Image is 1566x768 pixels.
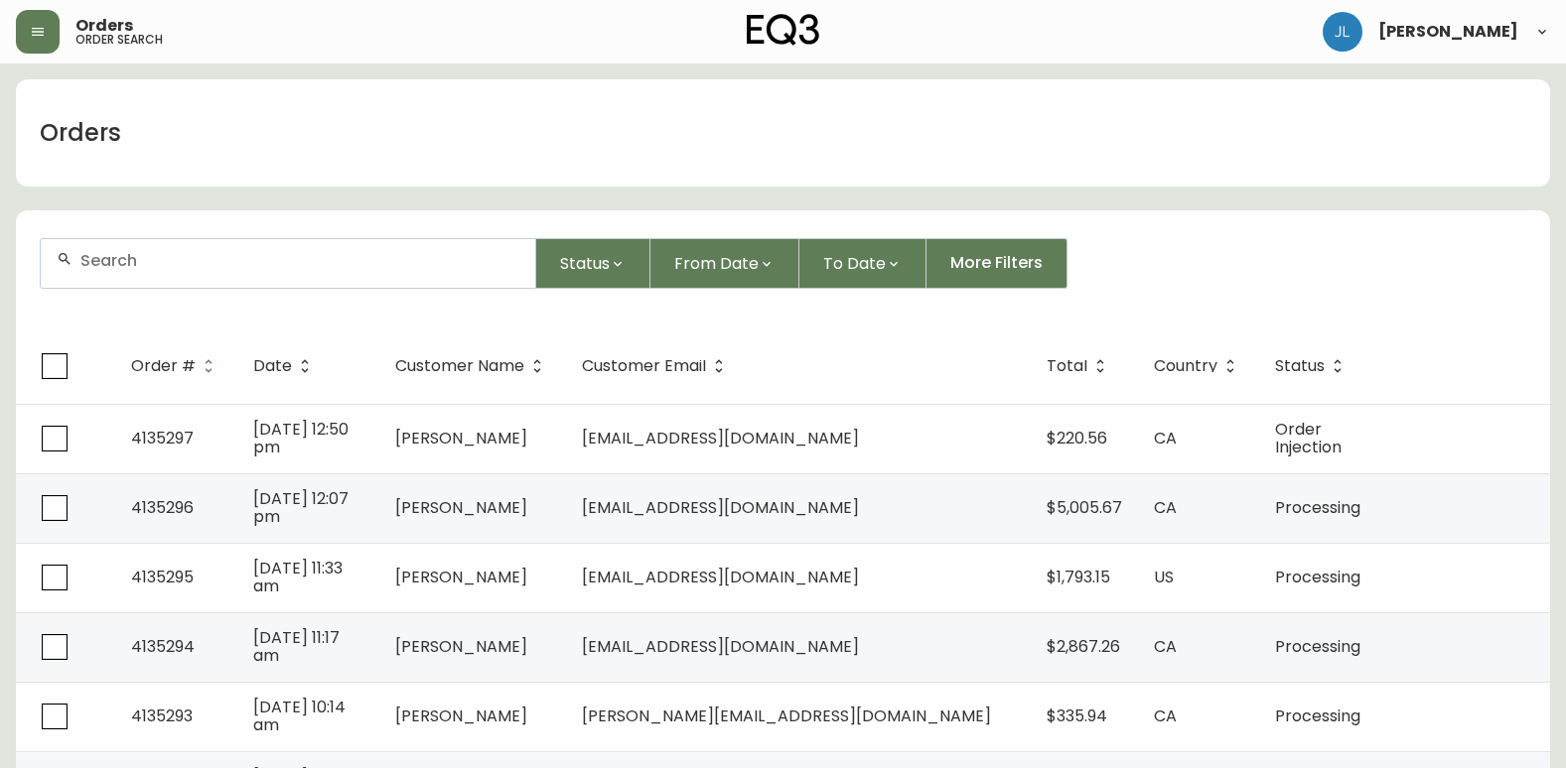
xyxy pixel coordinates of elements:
span: Date [253,360,292,372]
span: [PERSON_NAME] [1378,24,1518,40]
span: [DATE] 12:07 pm [253,487,349,528]
span: CA [1154,427,1177,449]
button: Status [536,238,650,289]
span: $1,793.15 [1047,566,1110,588]
span: [PERSON_NAME] [395,496,527,519]
span: Processing [1275,635,1360,658]
button: To Date [799,238,926,289]
span: Orders [75,18,133,34]
span: CA [1154,635,1177,658]
span: $335.94 [1047,704,1107,727]
span: [DATE] 12:50 pm [253,418,349,458]
span: Country [1154,360,1217,372]
span: Order # [131,360,196,372]
span: Customer Name [395,357,550,375]
span: [EMAIL_ADDRESS][DOMAIN_NAME] [582,427,859,449]
span: 4135294 [131,635,195,658]
button: From Date [650,238,799,289]
span: CA [1154,704,1177,727]
span: $220.56 [1047,427,1107,449]
span: 4135297 [131,427,194,449]
span: [DATE] 10:14 am [253,696,346,736]
span: 4135295 [131,566,194,588]
span: Total [1047,360,1087,372]
span: Total [1047,357,1113,375]
span: Processing [1275,566,1360,588]
span: Country [1154,357,1243,375]
span: [PERSON_NAME] [395,427,527,449]
span: From Date [674,251,759,276]
span: More Filters [950,252,1043,274]
span: Status [1275,357,1351,375]
h5: order search [75,34,163,46]
span: Order # [131,357,221,375]
span: [EMAIL_ADDRESS][DOMAIN_NAME] [582,496,859,519]
span: [EMAIL_ADDRESS][DOMAIN_NAME] [582,635,859,658]
span: Customer Email [582,357,732,375]
span: [PERSON_NAME] [395,704,527,727]
h1: Orders [40,116,121,150]
span: [PERSON_NAME] [395,566,527,588]
span: Status [1275,360,1325,372]
span: [DATE] 11:33 am [253,557,343,597]
span: [DATE] 11:17 am [253,626,340,667]
span: Processing [1275,704,1360,727]
span: CA [1154,496,1177,519]
span: [PERSON_NAME][EMAIL_ADDRESS][DOMAIN_NAME] [582,704,991,727]
span: [EMAIL_ADDRESS][DOMAIN_NAME] [582,566,859,588]
span: Customer Email [582,360,706,372]
span: Order Injection [1275,418,1342,458]
img: 1c9c23e2a847dab86f8017579b61559c [1323,12,1362,52]
span: Status [560,251,610,276]
span: To Date [823,251,886,276]
span: $2,867.26 [1047,635,1120,658]
img: logo [747,14,820,46]
span: [PERSON_NAME] [395,635,527,658]
button: More Filters [926,238,1068,289]
input: Search [80,251,519,270]
span: US [1154,566,1174,588]
span: Processing [1275,496,1360,519]
span: 4135296 [131,496,194,519]
span: $5,005.67 [1047,496,1122,519]
span: 4135293 [131,704,193,727]
span: Date [253,357,318,375]
span: Customer Name [395,360,524,372]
